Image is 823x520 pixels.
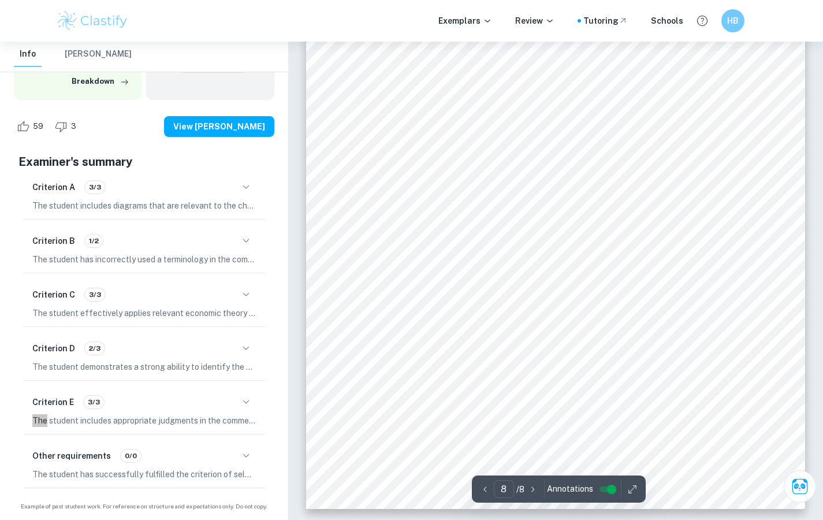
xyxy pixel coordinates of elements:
[651,14,683,27] a: Schools
[370,413,394,422] span: choice
[18,153,270,170] h5: Examiner's summary
[32,396,74,408] h6: Criterion E
[121,451,141,461] span: 0/0
[353,347,733,356] span: prices would match the gradual increase in wages, which would eliminate the possibility of consumers
[353,259,735,268] span: consumers are comfortable with saving and spending their money over an extended period of time, as
[353,237,750,246] span: distortion of purchasing power in the economy. This would help with stable growth in the economy,...
[438,14,492,27] p: Exemplars
[14,502,274,511] span: Example of past student work. For reference on structure and expectations only. Do not copy.
[164,116,274,137] button: View [PERSON_NAME]
[448,83,472,92] span: choice
[353,325,747,334] span: faster than the increase in wages, which decrease purchasing power of consumers. The slower incre...
[353,171,725,180] span: The living standards of the general population may decrease due to unemployment or lower wages.
[474,83,724,92] span: between lowering inflation or keeping a high employment rate and
[353,413,367,422] span: The
[532,470,579,479] span: Page 8 of 8
[85,289,105,300] span: 3/3
[353,215,720,224] span: However, in the long term, lowered inflation would provide price stability, eliminating the constant
[353,149,746,158] span: lowering consumer and business confidence due to the lowered amount of production and consumption.
[32,199,256,212] p: The student includes diagrams that are relevant to the chosen concept and topic, such as illustra...
[353,303,751,312] span: are struggling with rising costs from the grocery store to the gas pump”, the prices of necessiti...
[721,9,744,32] button: HB
[547,483,593,495] span: Annotations
[515,14,554,27] p: Review
[353,435,392,444] span: long term.
[32,253,256,266] p: The student has incorrectly used a terminology in the commentary, as they should have used "disin...
[396,413,744,422] span: of the Fed to sacrifice short term economic growth will restore stability and confidence in the
[69,73,132,90] button: Breakdown
[583,14,628,27] a: Tutoring
[32,307,256,320] p: The student effectively applies relevant economic theory by discussing the Federal Reserve's cont...
[32,468,256,481] p: The student has successfully fulfilled the criterion of selecting an article related to Macroecon...
[65,121,83,132] span: 3
[353,369,525,378] span: having to face higher prices with a fixed wage.
[32,181,75,194] h6: Criterion A
[56,9,129,32] img: Clastify logo
[14,42,42,67] button: Info
[32,288,75,301] h6: Criterion C
[726,14,739,27] h6: HB
[32,361,256,373] p: The student demonstrates a strong ability to identify the key concept relevant to the article, wh...
[353,39,735,49] span: laid off, all three of these values will decrease, which justifies the fall in the Fed’s median G...
[32,342,75,355] h6: Criterion D
[692,11,712,31] button: Help and Feedback
[32,450,111,462] h6: Other requirements
[14,117,50,136] div: Like
[84,397,104,407] span: 3/3
[353,83,445,92] span: Essentially the Fed had a
[27,121,50,132] span: 59
[353,127,749,136] span: choosing to forsake the latter. In the short term, this would cause economic activity to decrease...
[85,182,105,192] span: 3/3
[784,470,816,503] button: Ask Clai
[353,105,732,114] span: economic growth. However, the Fed stated their priority was “returning inflation to its 2% object...
[85,236,103,246] span: 1/2
[353,281,802,290] span: inflation would not decrease the value of their money much. As stated in the article, currently “...
[85,343,105,354] span: 2/3
[32,414,256,427] p: The student includes appropriate judgments in the commentary, providing a thorough analysis of th...
[65,42,132,67] button: [PERSON_NAME]
[32,235,75,247] h6: Criterion B
[52,117,83,136] div: Dislike
[516,483,524,496] p: / 8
